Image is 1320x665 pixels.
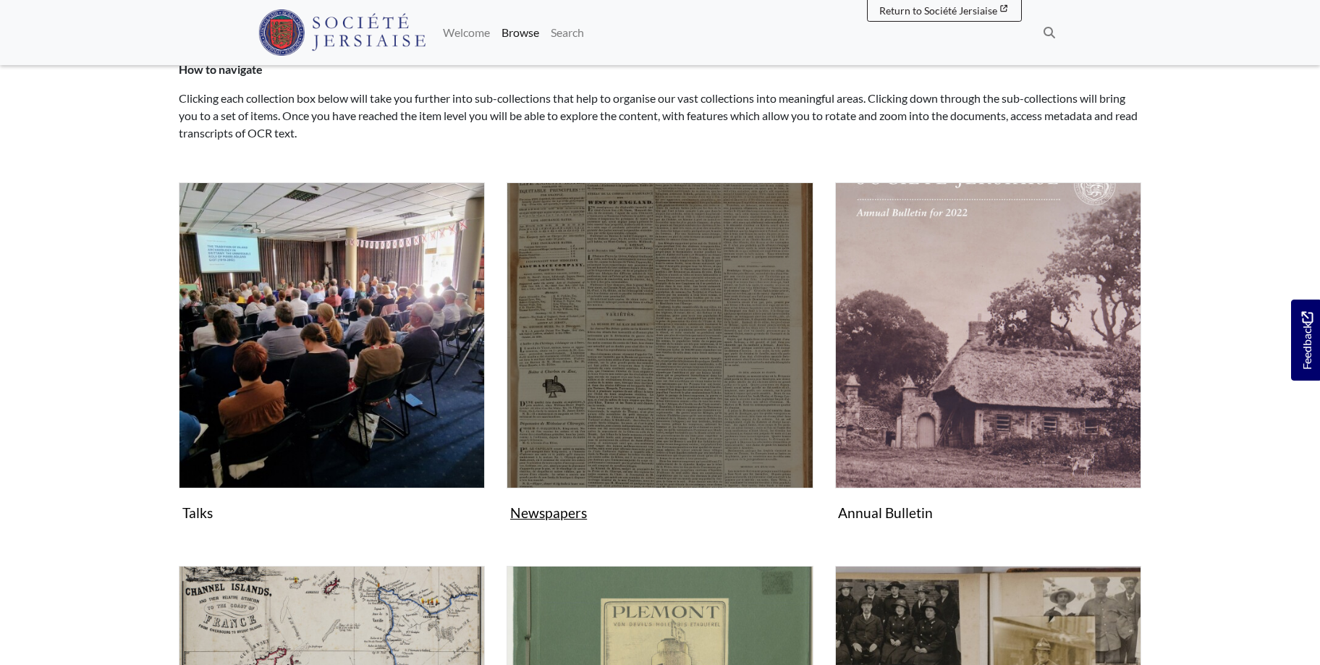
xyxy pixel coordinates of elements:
a: Search [545,18,590,47]
img: Société Jersiaise [258,9,426,56]
img: Talks [179,182,485,488]
a: Welcome [437,18,496,47]
img: Annual Bulletin [835,182,1141,488]
p: Clicking each collection box below will take you further into sub-collections that help to organi... [179,90,1141,142]
span: Feedback [1298,311,1316,370]
div: Subcollection [824,182,1152,548]
div: Subcollection [496,182,824,548]
a: Browse [496,18,545,47]
a: Annual Bulletin Annual Bulletin [835,182,1141,527]
a: Newspapers Newspapers [507,182,813,527]
img: Newspapers [507,182,813,488]
strong: How to navigate [179,62,263,76]
a: Talks Talks [179,182,485,527]
a: Société Jersiaise logo [258,6,426,59]
a: Would you like to provide feedback? [1291,300,1320,381]
span: Return to Société Jersiaise [879,4,997,17]
div: Subcollection [168,182,496,548]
